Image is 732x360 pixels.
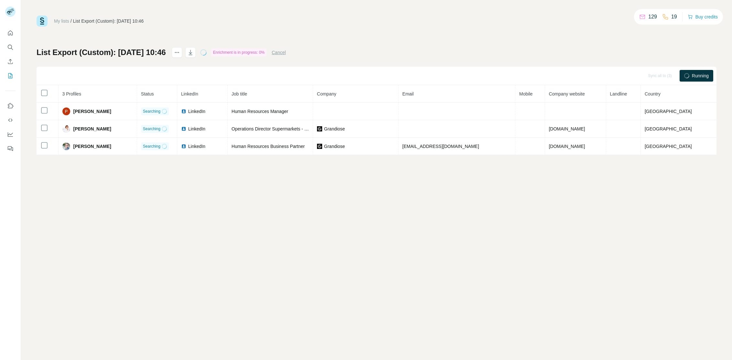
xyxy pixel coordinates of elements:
button: Use Surfe API [5,114,16,126]
div: Enrichment is in progress: 0% [211,49,267,56]
span: [DOMAIN_NAME] [549,126,585,131]
span: [EMAIL_ADDRESS][DOMAIN_NAME] [402,144,479,149]
span: Status [141,91,154,96]
span: [GEOGRAPHIC_DATA] [645,144,692,149]
h1: List Export (Custom): [DATE] 10:46 [37,47,166,58]
span: LinkedIn [188,126,205,132]
span: Landline [610,91,627,96]
button: Quick start [5,27,16,39]
span: Company website [549,91,585,96]
span: Country [645,91,661,96]
span: LinkedIn [188,143,205,150]
span: [DOMAIN_NAME] [549,144,585,149]
button: Use Surfe on LinkedIn [5,100,16,112]
span: [PERSON_NAME] [73,143,111,150]
span: 3 Profiles [62,91,81,96]
span: [PERSON_NAME] [73,126,111,132]
span: Searching [143,126,160,132]
img: LinkedIn logo [181,144,186,149]
span: Job title [232,91,247,96]
button: Cancel [272,49,286,56]
img: Avatar [62,107,70,115]
span: Company [317,91,336,96]
img: LinkedIn logo [181,109,186,114]
img: company-logo [317,126,322,131]
span: Searching [143,143,160,149]
p: 129 [648,13,657,21]
span: Human Resources Business Partner [232,144,305,149]
button: Feedback [5,143,16,154]
span: [PERSON_NAME] [73,108,111,115]
button: actions [172,47,182,58]
button: Buy credits [688,12,718,21]
span: Grandiose [324,143,345,150]
li: / [71,18,72,24]
span: [GEOGRAPHIC_DATA] [645,109,692,114]
button: My lists [5,70,16,82]
a: My lists [54,18,69,24]
p: 19 [671,13,677,21]
img: Surfe Logo [37,16,48,27]
span: Searching [143,108,160,114]
span: [GEOGRAPHIC_DATA] [645,126,692,131]
span: Human Resources Manager [232,109,288,114]
button: Enrich CSV [5,56,16,67]
span: Grandiose [324,126,345,132]
span: Running [692,73,709,79]
img: Avatar [62,125,70,133]
img: LinkedIn logo [181,126,186,131]
img: Avatar [62,142,70,150]
span: LinkedIn [181,91,198,96]
img: company-logo [317,144,322,149]
button: Dashboard [5,129,16,140]
button: Search [5,41,16,53]
span: LinkedIn [188,108,205,115]
span: Email [402,91,414,96]
span: Operations Director Supermarkets - F&B [232,126,313,131]
div: List Export (Custom): [DATE] 10:46 [73,18,144,24]
span: Mobile [519,91,532,96]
